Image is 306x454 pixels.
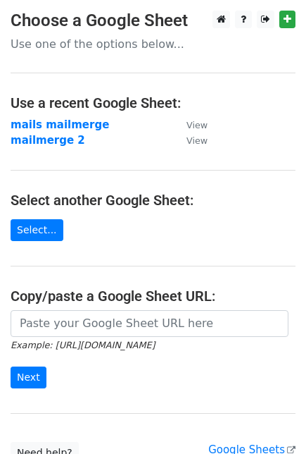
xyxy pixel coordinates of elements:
[172,134,208,147] a: View
[11,367,46,388] input: Next
[11,134,85,147] a: mailmerge 2
[11,118,109,131] a: mails mailmerge
[11,288,295,305] h4: Copy/paste a Google Sheet URL:
[11,192,295,209] h4: Select another Google Sheet:
[11,310,288,337] input: Paste your Google Sheet URL here
[11,11,295,31] h3: Choose a Google Sheet
[186,120,208,130] small: View
[186,135,208,146] small: View
[172,118,208,131] a: View
[11,340,155,350] small: Example: [URL][DOMAIN_NAME]
[11,94,295,111] h4: Use a recent Google Sheet:
[11,37,295,51] p: Use one of the options below...
[11,219,63,241] a: Select...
